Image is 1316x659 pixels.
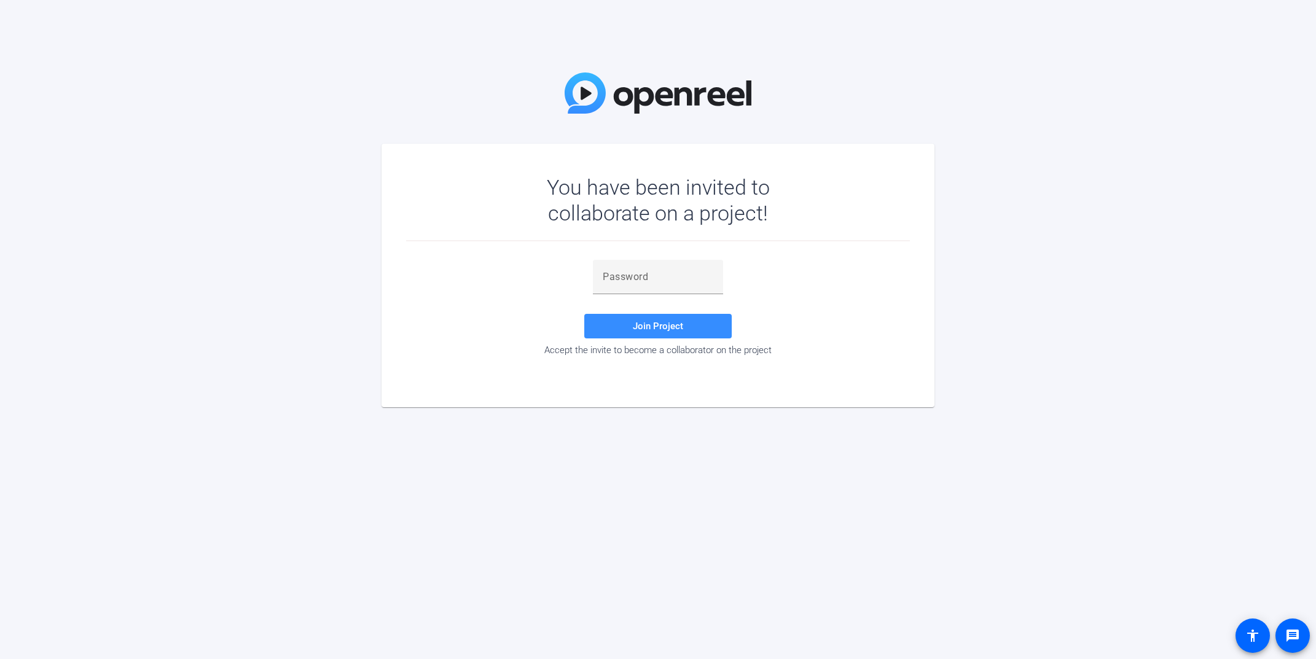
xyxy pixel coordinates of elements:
div: Accept the invite to become a collaborator on the project [406,345,910,356]
input: Password [603,270,713,284]
mat-icon: message [1285,628,1300,643]
div: You have been invited to collaborate on a project! [511,174,805,226]
span: Join Project [633,321,683,332]
mat-icon: accessibility [1245,628,1260,643]
img: OpenReel Logo [565,72,751,114]
button: Join Project [584,314,732,338]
